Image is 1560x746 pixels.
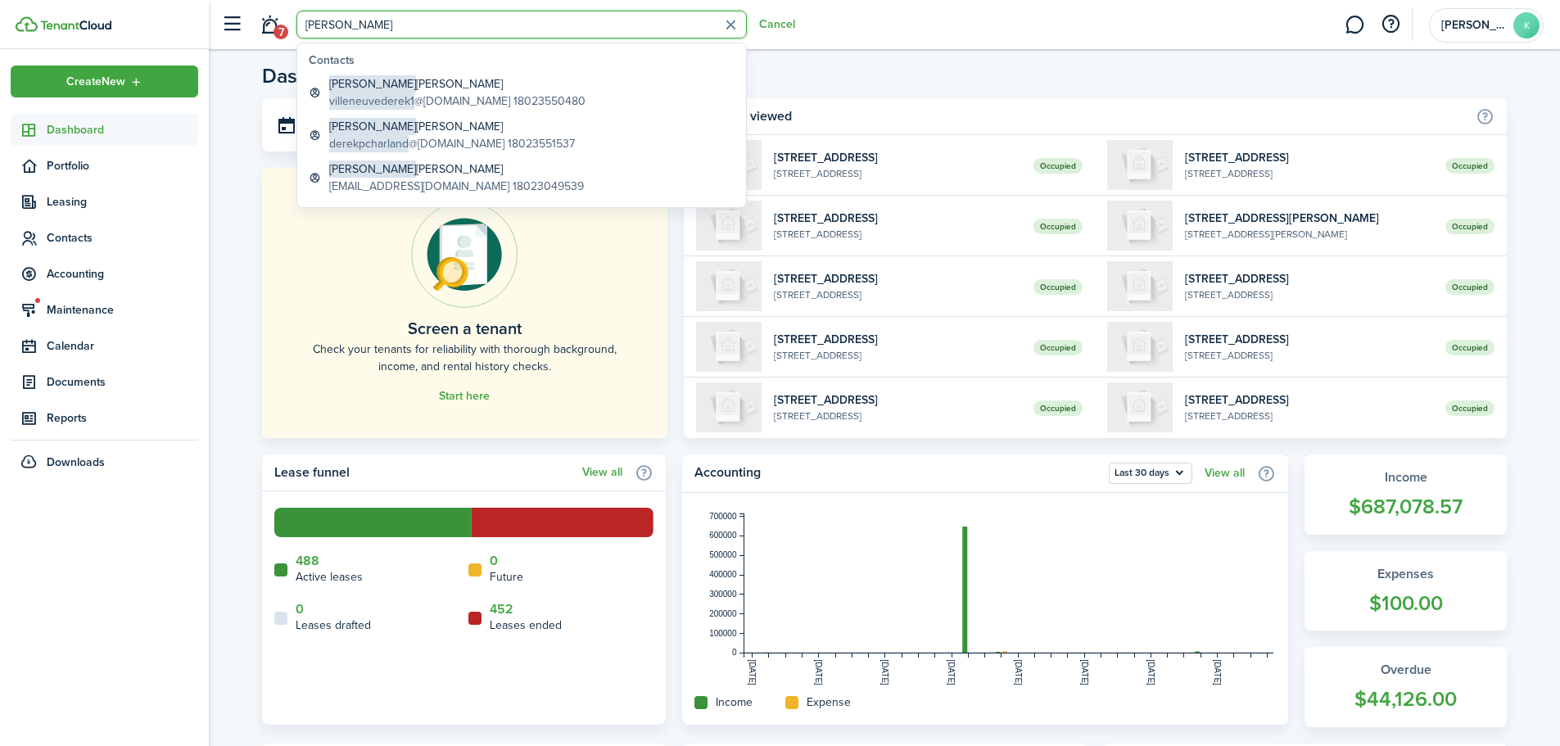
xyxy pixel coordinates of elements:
span: [PERSON_NAME] [329,161,416,178]
img: TenantCloud [40,20,111,30]
input: Search for anything... [296,11,747,38]
tspan: 400000 [709,570,737,579]
tspan: 200000 [709,609,737,618]
widget-list-item-description: [STREET_ADDRESS] [774,166,1022,181]
global-search-item-description: [EMAIL_ADDRESS][DOMAIN_NAME] 18023049539 [329,178,584,195]
tspan: [DATE] [814,659,823,685]
img: 302 [696,261,762,311]
button: Open resource center [1377,11,1404,38]
span: Occupied [1445,158,1494,174]
span: Occupied [1445,340,1494,355]
button: Last 30 days [1109,463,1192,484]
widget-list-item-title: [STREET_ADDRESS] [1185,331,1433,348]
img: 101 [696,382,762,432]
a: Overdue$44,126.00 [1305,647,1507,727]
a: 488 [296,554,319,568]
span: Leasing [47,193,198,210]
span: Create New [66,76,125,88]
img: Online payments [411,201,518,308]
a: Messaging [1339,4,1370,46]
a: Start here [439,390,490,403]
img: 302 [1107,140,1173,190]
span: Accounting [47,265,198,283]
a: Expenses$100.00 [1305,551,1507,631]
a: 452 [490,602,513,617]
tspan: 0 [732,648,737,657]
span: [PERSON_NAME] [329,118,416,135]
span: Downloads [47,454,105,471]
a: Income$687,078.57 [1305,454,1507,535]
a: View all [1205,467,1245,480]
header-page-title: Dashboard [262,66,363,86]
img: 101 [1107,382,1173,432]
widget-stats-title: Overdue [1321,660,1490,680]
a: 0 [296,602,304,617]
tspan: 500000 [709,550,737,559]
span: Occupied [1033,158,1083,174]
home-widget-title: Active leases [296,568,363,585]
widget-stats-count: $100.00 [1321,588,1490,619]
widget-stats-title: Income [1321,468,1490,487]
widget-list-item-title: [STREET_ADDRESS] [1185,270,1433,287]
span: Occupied [1033,219,1083,234]
home-widget-title: Income [716,694,753,711]
widget-list-item-description: [STREET_ADDRESS] [774,409,1022,423]
tspan: 600000 [709,531,737,540]
span: Occupied [1033,340,1083,355]
img: 1 [696,322,762,372]
span: Dashboard [47,121,198,138]
home-widget-title: Leases ended [490,617,562,634]
widget-list-item-title: [STREET_ADDRESS] [774,210,1022,227]
tspan: [DATE] [1213,659,1222,685]
span: Occupied [1445,400,1494,416]
widget-list-item-title: [STREET_ADDRESS] [774,331,1022,348]
widget-list-item-description: [STREET_ADDRESS] [1185,287,1433,302]
a: Reports [11,402,198,434]
widget-list-item-description: [STREET_ADDRESS][PERSON_NAME] [1185,227,1433,242]
widget-list-item-description: [STREET_ADDRESS] [774,287,1022,302]
span: [PERSON_NAME] [329,75,416,93]
widget-stats-count: $44,126.00 [1321,684,1490,715]
tspan: [DATE] [748,659,757,685]
global-search-item-title: [PERSON_NAME] [329,118,575,135]
button: Cancel [759,18,795,31]
global-search-item-description: @[DOMAIN_NAME] 18023550480 [329,93,586,110]
home-widget-title: Leases drafted [296,617,371,634]
widget-list-item-title: [STREET_ADDRESS] [1185,149,1433,166]
img: 204 [1107,201,1173,251]
home-widget-title: Accounting [694,463,1101,484]
home-placeholder-title: Screen a tenant [408,316,522,341]
span: Occupied [1445,219,1494,234]
a: Dashboard [11,114,198,146]
home-widget-title: Future [490,568,523,585]
a: [PERSON_NAME][PERSON_NAME][EMAIL_ADDRESS][DOMAIN_NAME] 18023049539 [302,156,741,199]
global-search-item-description: @[DOMAIN_NAME] 18023551537 [329,135,575,152]
span: Maintenance [47,301,198,319]
span: villeneuvederek1 [329,93,414,110]
widget-list-item-title: [STREET_ADDRESS] [1185,391,1433,409]
avatar-text: K [1513,12,1540,38]
widget-list-item-description: [STREET_ADDRESS] [774,227,1022,242]
tspan: [DATE] [1080,659,1089,685]
span: Kaitlyn [1441,20,1507,31]
a: View all [582,466,622,479]
widget-stats-title: Expenses [1321,564,1490,584]
button: Open menu [1109,463,1192,484]
home-widget-title: Lease funnel [274,463,574,482]
a: [PERSON_NAME][PERSON_NAME]villeneuvederek1@[DOMAIN_NAME] 18023550480 [302,71,741,114]
span: Occupied [1445,279,1494,295]
span: Calendar [47,337,198,355]
tspan: [DATE] [1146,659,1155,685]
a: 0 [490,554,498,568]
widget-list-item-title: [STREET_ADDRESS] [774,270,1022,287]
home-widget-title: Recently viewed [696,106,1467,126]
button: Open menu [11,66,198,97]
img: TenantCloud [16,16,38,32]
span: 7 [274,25,288,39]
a: [PERSON_NAME][PERSON_NAME]derekpcharland@[DOMAIN_NAME] 18023551537 [302,114,741,156]
img: 101 [1107,322,1173,372]
tspan: [DATE] [947,659,956,685]
tspan: 300000 [709,590,737,599]
tspan: 100000 [709,629,737,638]
tspan: 700000 [709,512,737,521]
